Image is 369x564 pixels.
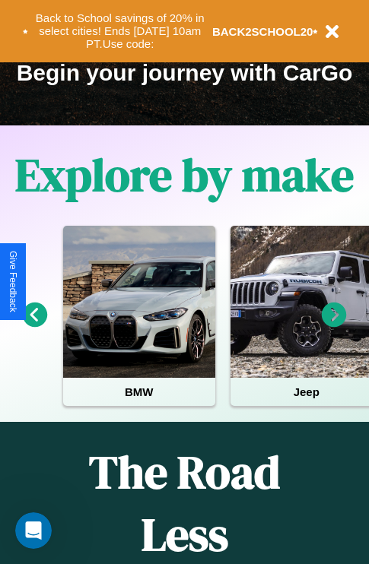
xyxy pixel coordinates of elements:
iframe: Intercom live chat [15,512,52,549]
b: BACK2SCHOOL20 [212,25,313,38]
button: Back to School savings of 20% in select cities! Ends [DATE] 10am PT.Use code: [28,8,212,55]
div: Give Feedback [8,251,18,312]
h4: BMW [63,378,215,406]
h1: Explore by make [15,144,354,206]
